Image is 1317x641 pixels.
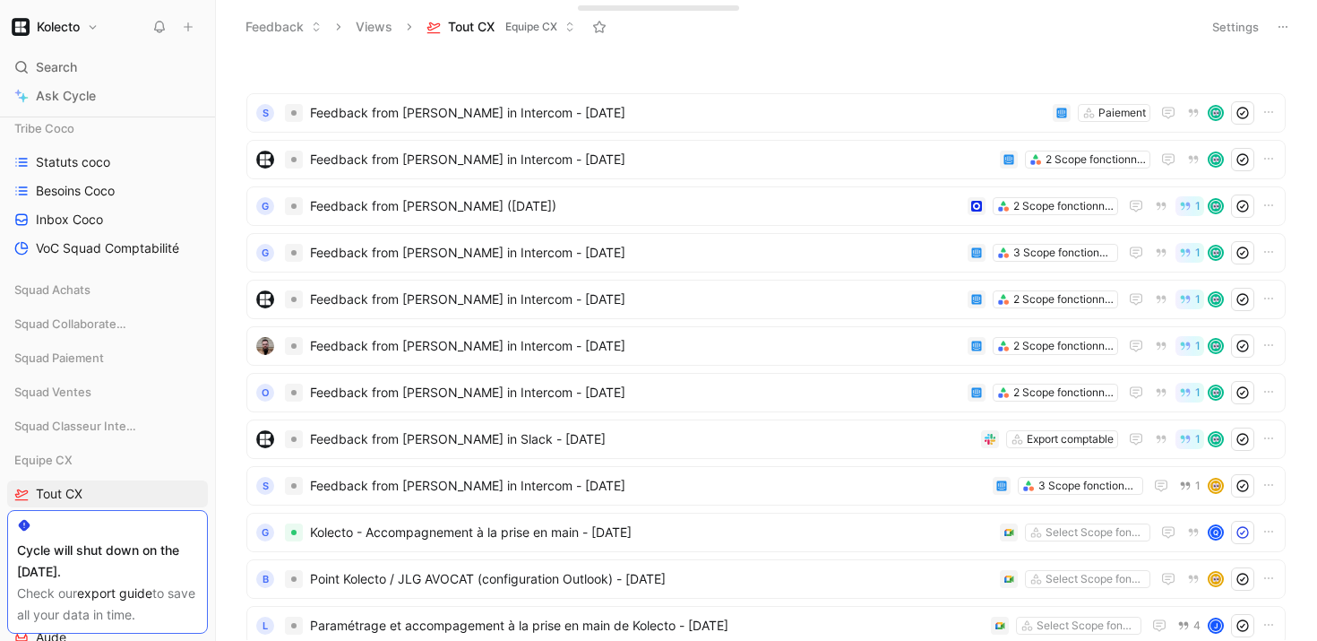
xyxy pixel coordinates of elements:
span: Equipe CX [14,451,73,469]
button: 1 [1175,336,1204,356]
span: Feedback from [PERSON_NAME] in Intercom - [DATE] [310,475,986,497]
div: Select Scope fonctionnels [1037,617,1137,635]
img: logo [256,430,274,448]
img: avatar [1209,107,1222,119]
div: 2 Scope fonctionnels [1046,151,1146,169]
span: Tout CX [448,18,495,36]
span: 1 [1195,341,1201,351]
div: Paiement [1098,104,1146,122]
button: 1 [1175,196,1204,216]
a: GKolecto - Accompagnement à la prise en main - [DATE]Select Scope fonctionnelsQ [246,513,1286,552]
a: Inbox Coco [7,206,208,233]
img: avatar [1209,433,1222,446]
span: Statuts coco [36,153,110,171]
a: Besoins Coco [7,178,208,204]
span: Equipe CX [505,18,557,36]
div: O [256,384,274,402]
a: logoFeedback from [PERSON_NAME] in Intercom - [DATE]2 Scope fonctionnels1avatar [246,326,1286,366]
div: Check our to save all your data in time. [17,583,198,626]
img: logo [256,290,274,308]
div: Squad Collaborateurs [7,310,208,337]
div: L [256,617,274,635]
button: 1 [1175,290,1204,309]
img: avatar [1209,200,1222,212]
div: Squad Classeur Intelligent [7,412,208,445]
a: logoFeedback from [PERSON_NAME] in Slack - [DATE]Export comptable1avatar [246,420,1286,459]
div: G [256,197,274,215]
span: Ask Cycle [36,85,96,107]
img: Kolecto [12,18,30,36]
span: 1 [1195,294,1201,305]
span: Paramétrage et accompagement à la prise en main de Kolecto - [DATE] [310,615,984,637]
div: 2 Scope fonctionnels [1013,197,1114,215]
img: logo [256,151,274,169]
a: SFeedback from [PERSON_NAME] in Intercom - [DATE]Paiementavatar [246,93,1286,133]
img: avatar [1209,340,1222,352]
a: SFeedback from [PERSON_NAME] in Intercom - [DATE]3 Scope fonctionnels1avatar [246,466,1286,506]
button: KolectoKolecto [7,14,103,39]
div: Search [7,54,208,81]
div: Export comptable [1027,430,1114,448]
div: S [256,477,274,495]
span: Feedback from [PERSON_NAME] in Slack - [DATE] [310,429,974,450]
span: Feedback from [PERSON_NAME] in Intercom - [DATE] [310,102,1046,124]
span: 1 [1195,247,1201,258]
a: GFeedback from [PERSON_NAME] in Intercom - [DATE]3 Scope fonctionnels1avatar [246,233,1286,273]
div: Cycle will shut down on the [DATE]. [17,540,198,583]
div: J [1209,619,1222,632]
div: Equipe CX [7,446,208,473]
a: OFeedback from [PERSON_NAME] in Intercom - [DATE]2 Scope fonctionnels1avatar [246,373,1286,412]
div: 3 Scope fonctionnels [1038,477,1139,495]
div: 2 Scope fonctionnels [1013,290,1114,308]
a: Ask Cycle [7,82,208,109]
img: avatar [1209,386,1222,399]
button: Feedback [237,13,330,40]
span: Inbox Coco [36,211,103,229]
span: 4 [1193,620,1201,631]
div: Squad Achats [7,276,208,308]
span: 1 [1195,481,1201,491]
div: Tribe Coco [7,115,208,142]
span: Feedback from [PERSON_NAME] ([DATE]) [310,195,960,217]
div: G [256,524,274,541]
span: 1 [1195,387,1201,398]
div: Squad Paiement [7,344,208,371]
a: VoC Squad Comptabilité [7,235,208,262]
a: logoFeedback from [PERSON_NAME] in Intercom - [DATE]2 Scope fonctionnelsavatar [246,140,1286,179]
span: Squad Classeur Intelligent [14,417,139,435]
div: Tribe CocoStatuts cocoBesoins CocoInbox CocoVoC Squad Comptabilité [7,115,208,262]
span: Squad Collaborateurs [14,315,133,333]
span: Squad Paiement [14,349,104,367]
img: avatar [1209,247,1222,259]
span: Feedback from [PERSON_NAME] in Intercom - [DATE] [310,149,993,170]
button: 1 [1175,429,1204,449]
span: VoC Squad Comptabilité [36,239,179,257]
div: Q [1209,526,1222,539]
span: Tout CX [36,485,82,503]
a: logoFeedback from [PERSON_NAME] in Intercom - [DATE]2 Scope fonctionnels1avatar [246,280,1286,319]
img: logo [256,337,274,355]
div: Squad Ventes [7,378,208,411]
button: 4 [1174,616,1204,636]
span: Besoins Coco [36,182,115,200]
div: Select Scope fonctionnels [1046,524,1146,541]
h1: Kolecto [37,19,80,35]
a: Tout CX [7,481,208,507]
img: avatar [1209,480,1222,492]
button: Tout CXEquipe CX [418,13,583,40]
button: 1 [1175,243,1204,263]
div: 2 Scope fonctionnels [1013,337,1114,355]
div: G [256,244,274,262]
div: 3 Scope fonctionnels [1013,244,1114,262]
div: Squad Paiement [7,344,208,377]
span: Squad Achats [14,281,90,299]
span: Tribe Coco [14,119,74,137]
div: S [256,104,274,122]
a: export guide [77,585,152,601]
div: Squad Achats [7,276,208,303]
img: avatar [1209,573,1222,585]
span: Search [36,56,77,78]
div: 2 Scope fonctionnels [1013,384,1114,402]
span: Feedback from [PERSON_NAME] in Intercom - [DATE] [310,382,960,403]
button: 1 [1175,476,1204,496]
